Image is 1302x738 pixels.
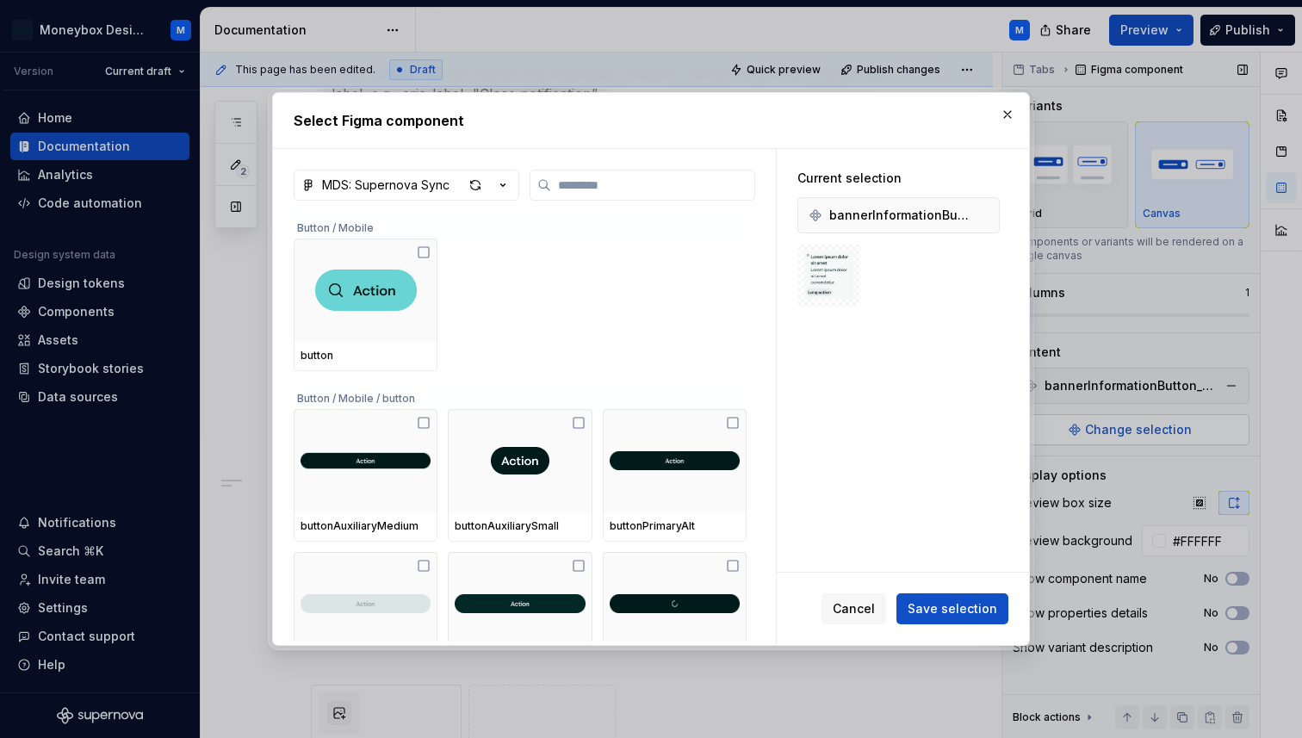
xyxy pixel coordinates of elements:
[322,177,449,194] div: MDS: Supernova Sync
[797,170,1000,187] div: Current selection
[294,170,519,201] button: MDS: Supernova Sync
[301,519,431,533] div: buttonAuxiliaryMedium
[908,600,997,617] span: Save selection
[294,110,1008,131] h2: Select Figma component
[896,593,1008,624] button: Save selection
[833,600,875,617] span: Cancel
[294,381,747,409] div: Button / Mobile / button
[821,593,886,624] button: Cancel
[610,519,740,533] div: buttonPrimaryAlt
[829,207,970,224] span: bannerInformationButton_200%
[802,202,995,229] div: bannerInformationButton_200%
[455,519,585,533] div: buttonAuxiliarySmall
[294,211,747,239] div: Button / Mobile
[301,349,431,363] div: button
